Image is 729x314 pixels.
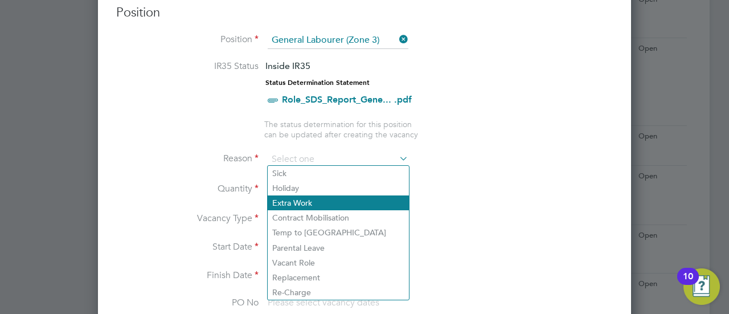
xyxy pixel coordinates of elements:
[116,270,259,282] label: Finish Date
[116,241,259,253] label: Start Date
[268,255,409,270] li: Vacant Role
[265,79,370,87] strong: Status Determination Statement
[268,181,409,195] li: Holiday
[265,60,310,71] span: Inside IR35
[268,225,409,240] li: Temp to [GEOGRAPHIC_DATA]
[268,166,409,181] li: Sick
[116,183,259,195] label: Quantity
[268,151,408,168] input: Select one
[116,213,259,225] label: Vacancy Type
[282,94,412,105] a: Role_SDS_Report_Gene... .pdf
[268,270,409,285] li: Replacement
[116,5,613,21] h3: Position
[116,297,259,309] label: PO No
[268,195,409,210] li: Extra Work
[683,268,720,305] button: Open Resource Center, 10 new notifications
[683,276,693,291] div: 10
[264,119,418,140] span: The status determination for this position can be updated after creating the vacancy
[116,153,259,165] label: Reason
[116,34,259,46] label: Position
[116,60,259,72] label: IR35 Status
[268,210,409,225] li: Contract Mobilisation
[268,240,409,255] li: Parental Leave
[268,285,409,300] li: Re-Charge
[268,32,408,49] input: Search for...
[268,297,379,308] span: Please select vacancy dates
